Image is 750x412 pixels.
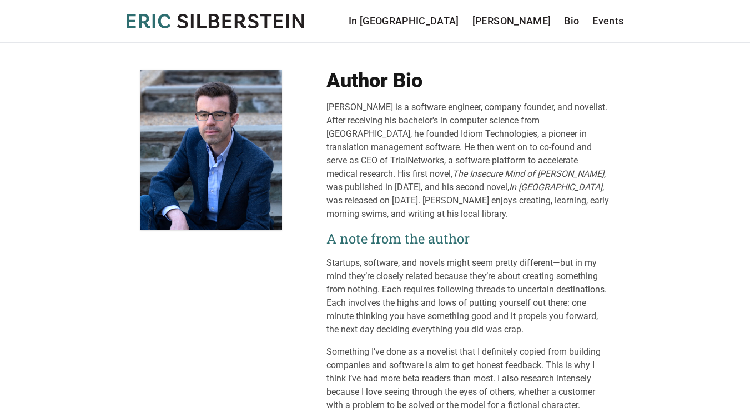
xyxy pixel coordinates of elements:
h1: Author Bio [326,70,611,92]
em: In [GEOGRAPHIC_DATA] [509,182,602,192]
p: Something I’ve done as a novelist that I definitely copied from building companies and software i... [326,345,611,412]
h2: A note from the author [326,230,611,247]
div: [PERSON_NAME] is a software engineer, company founder, and novelist. After receiving his bachelor... [326,101,611,221]
em: The Insecure Mind of [PERSON_NAME] [452,168,604,179]
img: Eric Silberstein [140,70,282,230]
a: Events [592,13,623,29]
a: [PERSON_NAME] [472,13,551,29]
a: Bio [564,13,579,29]
a: In [GEOGRAPHIC_DATA] [349,13,459,29]
p: Startups, software, and novels might seem pretty different—but in my mind they’re closely related... [326,256,611,336]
